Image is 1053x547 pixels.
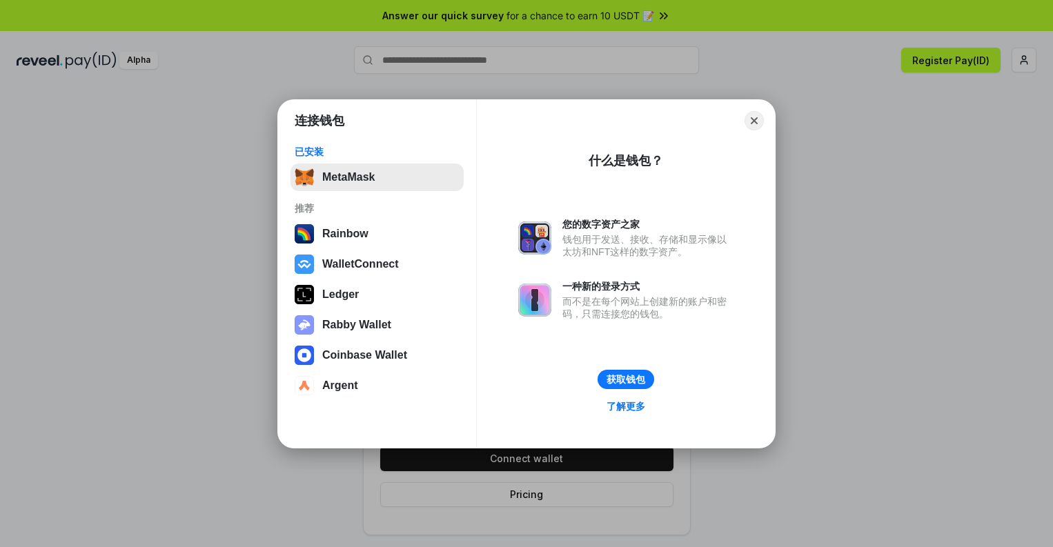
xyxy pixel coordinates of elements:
img: svg+xml,%3Csvg%20fill%3D%22none%22%20height%3D%2233%22%20viewBox%3D%220%200%2035%2033%22%20width%... [295,168,314,187]
img: svg+xml,%3Csvg%20xmlns%3D%22http%3A%2F%2Fwww.w3.org%2F2000%2Fsvg%22%20fill%3D%22none%22%20viewBox... [295,315,314,335]
div: 已安装 [295,146,460,158]
button: Rainbow [291,220,464,248]
button: WalletConnect [291,250,464,278]
div: Argent [322,379,358,392]
img: svg+xml,%3Csvg%20width%3D%2228%22%20height%3D%2228%22%20viewBox%3D%220%200%2028%2028%22%20fill%3D... [295,255,314,274]
img: svg+xml,%3Csvg%20width%3D%2228%22%20height%3D%2228%22%20viewBox%3D%220%200%2028%2028%22%20fill%3D... [295,346,314,365]
div: Ledger [322,288,359,301]
img: svg+xml,%3Csvg%20xmlns%3D%22http%3A%2F%2Fwww.w3.org%2F2000%2Fsvg%22%20fill%3D%22none%22%20viewBox... [518,221,551,255]
div: Rabby Wallet [322,319,391,331]
div: WalletConnect [322,258,399,270]
img: svg+xml,%3Csvg%20xmlns%3D%22http%3A%2F%2Fwww.w3.org%2F2000%2Fsvg%22%20width%3D%2228%22%20height%3... [295,285,314,304]
div: 而不是在每个网站上创建新的账户和密码，只需连接您的钱包。 [562,295,734,320]
div: 钱包用于发送、接收、存储和显示像以太坊和NFT这样的数字资产。 [562,233,734,258]
button: Ledger [291,281,464,308]
img: svg+xml,%3Csvg%20width%3D%22120%22%20height%3D%22120%22%20viewBox%3D%220%200%20120%20120%22%20fil... [295,224,314,243]
button: Coinbase Wallet [291,341,464,369]
h1: 连接钱包 [295,112,344,129]
div: Coinbase Wallet [322,349,407,361]
div: 什么是钱包？ [589,152,663,169]
div: Rainbow [322,228,368,240]
div: 一种新的登录方式 [562,280,734,292]
a: 了解更多 [598,397,653,415]
img: svg+xml,%3Csvg%20xmlns%3D%22http%3A%2F%2Fwww.w3.org%2F2000%2Fsvg%22%20fill%3D%22none%22%20viewBox... [518,284,551,317]
div: MetaMask [322,171,375,183]
button: MetaMask [291,163,464,191]
img: svg+xml,%3Csvg%20width%3D%2228%22%20height%3D%2228%22%20viewBox%3D%220%200%2028%2028%22%20fill%3D... [295,376,314,395]
button: Rabby Wallet [291,311,464,339]
div: 推荐 [295,202,460,215]
button: Close [745,111,764,130]
button: Argent [291,372,464,399]
div: 获取钱包 [607,373,645,386]
button: 获取钱包 [598,370,654,389]
div: 了解更多 [607,400,645,412]
div: 您的数字资产之家 [562,218,734,230]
